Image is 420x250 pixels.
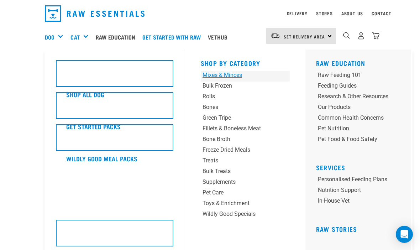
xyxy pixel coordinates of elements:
[201,59,290,65] h5: Shop By Category
[318,71,388,79] div: Raw Feeding 101
[201,135,290,146] a: Bone Broth
[343,32,350,39] img: home-icon-1@2x.png
[201,156,290,167] a: Treats
[201,92,290,103] a: Rolls
[203,188,273,197] div: Pet Care
[203,124,273,133] div: Fillets & Boneless Meat
[203,199,273,208] div: Toys & Enrichment
[316,175,405,186] a: Personalised Feeding Plans
[39,2,381,25] nav: dropdown navigation
[341,12,363,15] a: About Us
[316,227,357,231] a: Raw Stories
[203,114,273,122] div: Green Tripe
[316,186,405,197] a: Nutrition Support
[316,197,405,207] a: In-house vet
[203,103,273,111] div: Bones
[372,12,392,15] a: Contact
[203,167,273,176] div: Bulk Treats
[318,82,388,90] div: Feeding Guides
[203,210,273,218] div: Wildly Good Specials
[318,103,388,111] div: Our Products
[201,146,290,156] a: Freeze Dried Meals
[94,23,141,51] a: Raw Education
[318,92,388,101] div: Research & Other Resources
[203,71,273,79] div: Mixes & Minces
[45,5,145,22] img: Raw Essentials Logo
[396,226,413,243] div: Open Intercom Messenger
[318,135,388,144] div: Pet Food & Food Safety
[316,103,405,114] a: Our Products
[203,92,273,101] div: Rolls
[203,135,273,144] div: Bone Broth
[141,23,206,51] a: Get started with Raw
[201,210,290,220] a: Wildly Good Specials
[201,199,290,210] a: Toys & Enrichment
[316,114,405,124] a: Common Health Concerns
[372,32,379,40] img: home-icon@2x.png
[357,32,365,40] img: user.png
[201,124,290,135] a: Fillets & Boneless Meat
[316,124,405,135] a: Pet Nutrition
[284,35,325,38] span: Set Delivery Area
[318,114,388,122] div: Common Health Concerns
[203,82,273,90] div: Bulk Frozen
[201,71,290,82] a: Mixes & Minces
[316,164,405,170] h5: Services
[316,61,366,65] a: Raw Education
[201,103,290,114] a: Bones
[203,178,273,186] div: Supplements
[287,12,308,15] a: Delivery
[203,146,273,154] div: Freeze Dried Meals
[45,33,54,41] a: Dog
[206,23,233,51] a: Vethub
[318,124,388,133] div: Pet Nutrition
[316,92,405,103] a: Research & Other Resources
[201,188,290,199] a: Pet Care
[201,167,290,178] a: Bulk Treats
[316,82,405,92] a: Feeding Guides
[70,33,79,41] a: Cat
[316,135,405,146] a: Pet Food & Food Safety
[316,71,405,82] a: Raw Feeding 101
[201,82,290,92] a: Bulk Frozen
[201,114,290,124] a: Green Tripe
[203,156,273,165] div: Treats
[271,33,280,39] img: van-moving.png
[201,178,290,188] a: Supplements
[316,12,333,15] a: Stores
